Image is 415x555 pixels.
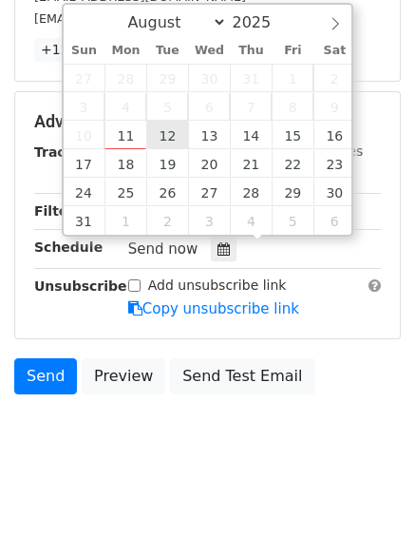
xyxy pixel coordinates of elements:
[64,92,105,121] span: August 3, 2025
[230,121,272,149] span: August 14, 2025
[146,45,188,57] span: Tue
[64,45,105,57] span: Sun
[272,121,313,149] span: August 15, 2025
[64,64,105,92] span: July 27, 2025
[313,149,355,178] span: August 23, 2025
[230,149,272,178] span: August 21, 2025
[34,203,83,219] strong: Filters
[230,206,272,235] span: September 4, 2025
[64,149,105,178] span: August 17, 2025
[320,464,415,555] iframe: Chat Widget
[14,358,77,394] a: Send
[146,64,188,92] span: July 29, 2025
[230,178,272,206] span: August 28, 2025
[272,64,313,92] span: August 1, 2025
[272,206,313,235] span: September 5, 2025
[34,11,246,26] small: [EMAIL_ADDRESS][DOMAIN_NAME]
[313,45,355,57] span: Sat
[64,178,105,206] span: August 24, 2025
[104,64,146,92] span: July 28, 2025
[64,206,105,235] span: August 31, 2025
[170,358,314,394] a: Send Test Email
[313,64,355,92] span: August 2, 2025
[230,64,272,92] span: July 31, 2025
[104,206,146,235] span: September 1, 2025
[272,45,313,57] span: Fri
[128,300,299,317] a: Copy unsubscribe link
[34,111,381,132] h5: Advanced
[188,121,230,149] span: August 13, 2025
[272,149,313,178] span: August 22, 2025
[188,149,230,178] span: August 20, 2025
[188,92,230,121] span: August 6, 2025
[34,38,114,62] a: +12 more
[128,240,198,258] span: Send now
[313,206,355,235] span: September 6, 2025
[82,358,165,394] a: Preview
[227,13,295,31] input: Year
[272,92,313,121] span: August 8, 2025
[313,178,355,206] span: August 30, 2025
[104,92,146,121] span: August 4, 2025
[188,45,230,57] span: Wed
[104,149,146,178] span: August 18, 2025
[146,206,188,235] span: September 2, 2025
[104,178,146,206] span: August 25, 2025
[146,149,188,178] span: August 19, 2025
[34,144,98,160] strong: Tracking
[148,276,287,296] label: Add unsubscribe link
[313,92,355,121] span: August 9, 2025
[146,121,188,149] span: August 12, 2025
[104,45,146,57] span: Mon
[104,121,146,149] span: August 11, 2025
[146,92,188,121] span: August 5, 2025
[146,178,188,206] span: August 26, 2025
[188,206,230,235] span: September 3, 2025
[230,92,272,121] span: August 7, 2025
[230,45,272,57] span: Thu
[34,278,127,294] strong: Unsubscribe
[34,239,103,255] strong: Schedule
[188,64,230,92] span: July 30, 2025
[64,121,105,149] span: August 10, 2025
[272,178,313,206] span: August 29, 2025
[188,178,230,206] span: August 27, 2025
[313,121,355,149] span: August 16, 2025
